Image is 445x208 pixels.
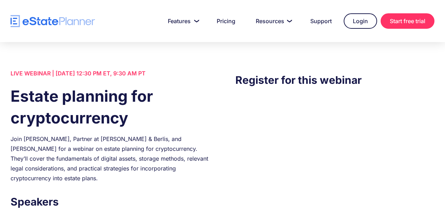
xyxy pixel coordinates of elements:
a: Features [159,14,205,28]
a: Support [302,14,340,28]
a: Pricing [208,14,244,28]
a: Login [344,13,377,29]
div: Join [PERSON_NAME], Partner at [PERSON_NAME] & Berlis, and [PERSON_NAME] for a webinar on estate ... [11,134,210,183]
div: LIVE WEBINAR | [DATE] 12:30 PM ET, 9:30 AM PT [11,68,210,78]
h1: Estate planning for cryptocurrency [11,85,210,129]
h3: Register for this webinar [235,72,434,88]
a: Start free trial [381,13,434,29]
a: Resources [247,14,298,28]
